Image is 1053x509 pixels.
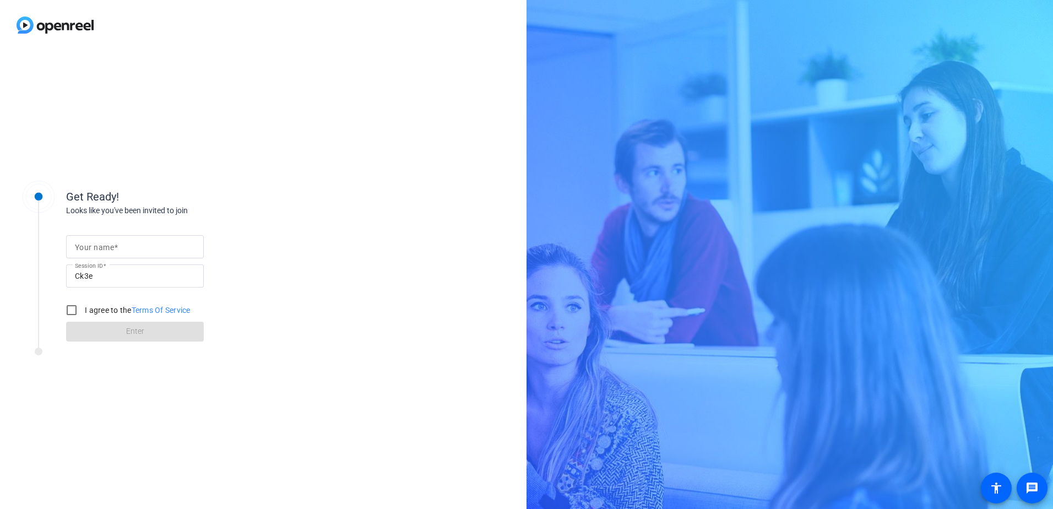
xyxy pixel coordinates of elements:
label: I agree to the [83,305,191,316]
a: Terms Of Service [132,306,191,315]
mat-label: Your name [75,243,114,252]
div: Looks like you've been invited to join [66,205,286,216]
mat-label: Session ID [75,262,103,269]
mat-icon: accessibility [990,481,1003,495]
mat-icon: message [1025,481,1039,495]
div: Get Ready! [66,188,286,205]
